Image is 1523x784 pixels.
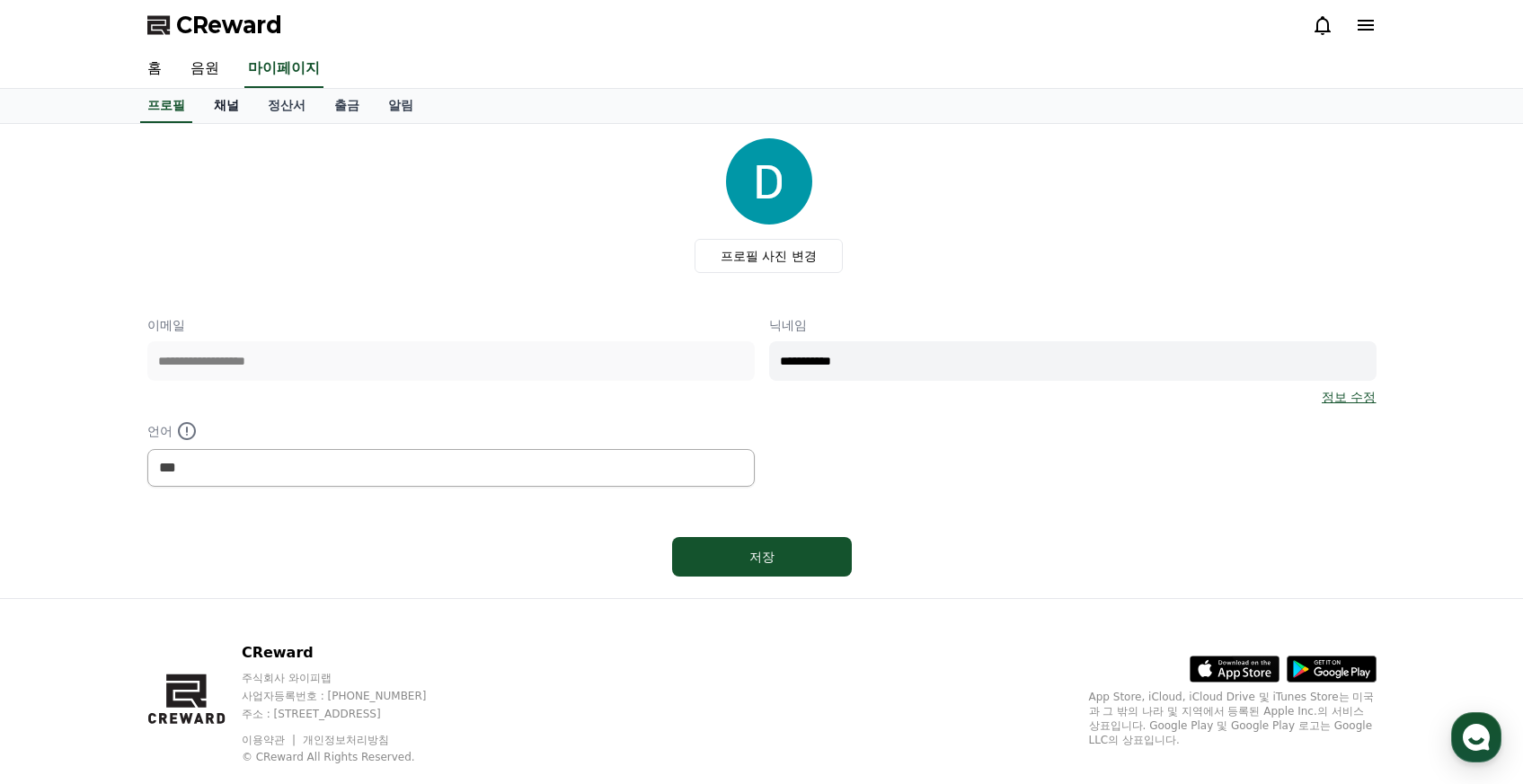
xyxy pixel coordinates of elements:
a: 정보 수정 [1322,388,1376,406]
div: 저장 [708,548,816,566]
p: CReward [242,642,461,664]
a: 설정 [232,569,345,614]
p: 이메일 [147,316,755,334]
a: 마이페이지 [244,50,323,88]
span: 대화 [164,597,186,612]
button: 저장 [672,537,852,577]
img: profile_image [726,138,812,225]
p: 주식회사 와이피랩 [242,671,461,685]
span: 설정 [278,596,299,611]
p: 사업자등록번호 : [PHONE_NUMBER] [242,689,461,703]
a: CReward [147,11,282,40]
a: 프로필 [140,89,192,123]
span: 홈 [57,596,67,611]
label: 프로필 사진 변경 [695,239,843,273]
span: CReward [176,11,282,40]
a: 알림 [374,89,428,123]
a: 음원 [176,50,234,88]
p: 언어 [147,420,755,442]
a: 이용약관 [242,734,298,746]
a: 홈 [133,50,176,88]
a: 대화 [119,569,232,614]
a: 출금 [320,89,374,123]
a: 정산서 [253,89,320,123]
p: App Store, iCloud, iCloud Drive 및 iTunes Store는 미국과 그 밖의 나라 및 지역에서 등록된 Apple Inc.의 서비스 상표입니다. Goo... [1089,690,1377,747]
a: 개인정보처리방침 [303,734,389,746]
p: 주소 : [STREET_ADDRESS] [242,707,461,721]
p: © CReward All Rights Reserved. [242,750,461,764]
p: 닉네임 [769,316,1377,334]
a: 채널 [199,89,253,123]
a: 홈 [5,569,119,614]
